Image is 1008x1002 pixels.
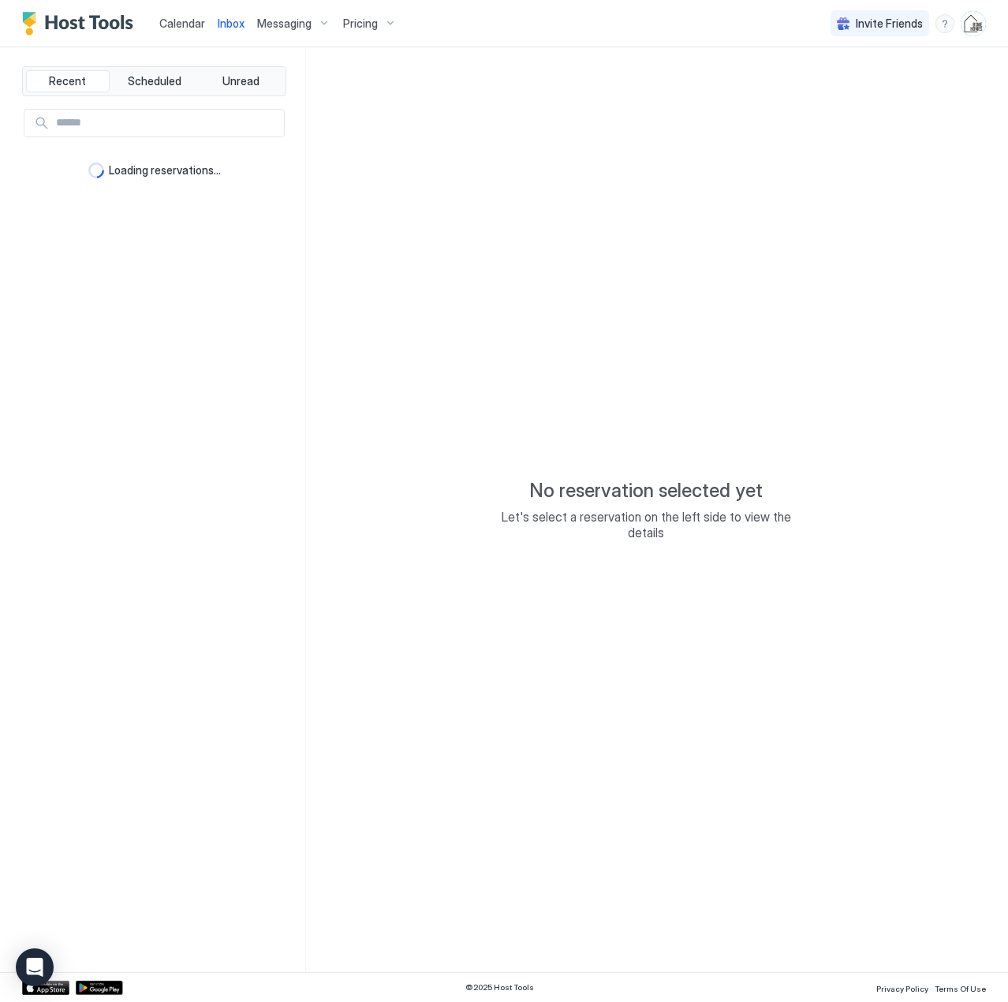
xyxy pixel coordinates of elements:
[109,163,221,178] span: Loading reservations...
[961,11,986,36] div: User profile
[876,984,928,993] span: Privacy Policy
[856,17,923,31] span: Invite Friends
[159,15,205,32] a: Calendar
[465,982,534,993] span: © 2025 Host Tools
[113,70,196,92] button: Scheduled
[128,74,181,88] span: Scheduled
[22,12,140,36] a: Host Tools Logo
[218,15,245,32] a: Inbox
[935,979,986,996] a: Terms Of Use
[76,981,123,995] a: Google Play Store
[49,74,86,88] span: Recent
[88,163,104,178] div: loading
[488,509,804,540] span: Let's select a reservation on the left side to view the details
[50,110,284,136] input: Input Field
[22,66,286,96] div: tab-group
[935,14,954,33] div: menu
[343,17,378,31] span: Pricing
[159,17,205,30] span: Calendar
[22,981,69,995] a: App Store
[16,948,54,986] div: Open Intercom Messenger
[218,17,245,30] span: Inbox
[529,479,763,503] span: No reservation selected yet
[257,17,312,31] span: Messaging
[876,979,928,996] a: Privacy Policy
[26,70,110,92] button: Recent
[222,74,259,88] span: Unread
[199,70,282,92] button: Unread
[935,984,986,993] span: Terms Of Use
